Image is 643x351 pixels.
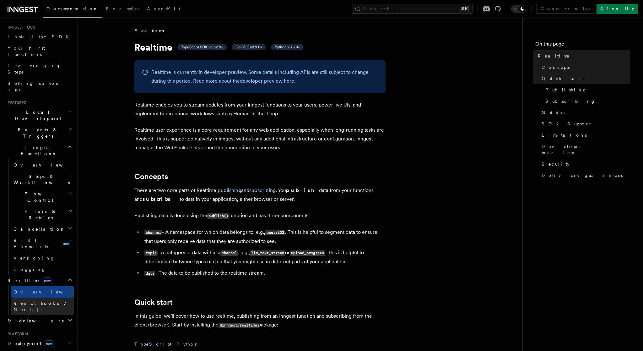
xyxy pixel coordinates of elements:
[597,4,638,14] a: Sign Up
[134,41,386,53] h1: Realtime
[5,42,74,60] a: Your first Functions
[5,78,74,95] a: Setting up your app
[11,173,70,186] span: Steps & Workflows
[106,6,139,11] span: Examples
[539,107,630,118] a: Guides
[542,64,570,70] span: Concepts
[535,40,630,50] h4: On this page
[11,208,68,221] span: Errors & Retries
[218,187,241,193] a: publishing
[5,315,74,326] button: Middleware
[8,81,62,92] span: Setting up your app
[542,109,565,116] span: Guides
[134,126,386,152] p: Realtime user experience is a core requirement for any web application, especially when long-runn...
[11,223,74,235] button: Cancellation
[5,124,74,142] button: Events & Triggers
[542,161,570,167] span: Security
[143,269,386,278] li: - The data to be published to the realtime stream.
[5,142,74,159] button: Inngest Functions
[11,159,74,171] a: Overview
[5,159,74,275] div: Inngest Functions
[539,118,630,129] a: SDK Support
[11,235,74,252] a: REST Endpointsnew
[11,191,68,203] span: Flow Control
[240,78,294,84] a: developer preview here
[43,2,102,18] a: Documentation
[545,87,587,93] span: Publishing
[265,230,285,235] code: user:123
[235,45,262,50] span: Go SDK v0.9.0+
[144,230,162,235] code: channel
[352,4,473,14] button: Search...⌘K
[44,340,54,347] span: new
[151,68,378,85] p: Realtime is currently in developer preview. Some details including APIs are still subject to chan...
[11,206,74,223] button: Errors & Retries
[460,6,469,12] kbd: ⌘K
[144,271,155,276] code: data
[46,6,98,11] span: Documentation
[539,62,630,73] a: Concepts
[5,275,74,286] button: Realtimenew
[275,45,300,50] span: Python v0.5.9+
[535,50,630,62] a: Realtime
[250,250,285,256] code: llm_text_stream
[11,226,65,232] span: Cancellation
[134,312,386,330] p: In this guide, we'll cover how to use realtime, publishing from an Inngest function and subscribi...
[543,84,630,96] a: Publishing
[539,170,630,181] a: Delivery guarantees
[144,250,158,256] code: topic
[5,332,28,337] span: Platform
[134,101,386,118] p: Realtime enables you to stream updates from your Inngest functions to your users, power live UIs,...
[11,264,74,275] a: Logging
[5,60,74,78] a: Leveraging Steps
[286,187,319,193] strong: publish
[290,250,325,256] code: upload_progress
[8,34,73,39] span: Install the SDK
[14,255,55,261] span: Versioning
[542,143,630,156] span: Developer preview
[542,121,591,127] span: SDK Support
[134,211,386,220] p: Publishing data is done using the function and has three components:
[11,171,74,188] button: Steps & Workflows
[14,301,69,312] span: React hooks / Next.js
[8,63,61,74] span: Leveraging Steps
[102,2,143,17] a: Examples
[537,4,594,14] a: Contact sales
[5,277,52,284] span: Realtime
[11,286,74,298] a: Overview
[14,289,78,294] span: Overview
[143,228,386,246] li: - A namespace for which data belongs to, e.g., . This is helpful to segment data to ensure that u...
[542,132,587,138] span: Limitations
[5,338,74,349] button: Deploymentnew
[42,277,52,284] span: new
[11,298,74,315] a: React hooks / Next.js
[539,129,630,141] a: Limitations
[134,298,173,307] a: Quick start
[538,53,570,59] span: Realtime
[5,144,68,157] span: Inngest Functions
[5,31,74,42] a: Install the SDK
[143,2,184,17] a: AgentKit
[542,172,623,178] span: Delivery guarantees
[5,286,74,315] div: Realtimenew
[61,240,71,247] span: new
[5,340,54,347] span: Deployment
[249,187,276,193] a: subscribing
[134,172,168,181] a: Concepts
[8,46,45,57] span: Your first Functions
[220,250,238,256] code: channel
[147,6,180,11] span: AgentKit
[11,188,74,206] button: Flow Control
[207,213,229,219] code: publish()
[5,25,35,30] span: Inngest tour
[5,100,26,105] span: Features
[5,127,68,139] span: Events & Triggers
[5,109,68,122] span: Local Development
[539,158,630,170] a: Security
[11,252,74,264] a: Versioning
[539,141,630,158] a: Developer preview
[14,267,46,272] span: Logging
[14,238,48,249] span: REST Endpoints
[542,75,584,82] span: Quick start
[511,5,526,13] button: Toggle dark mode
